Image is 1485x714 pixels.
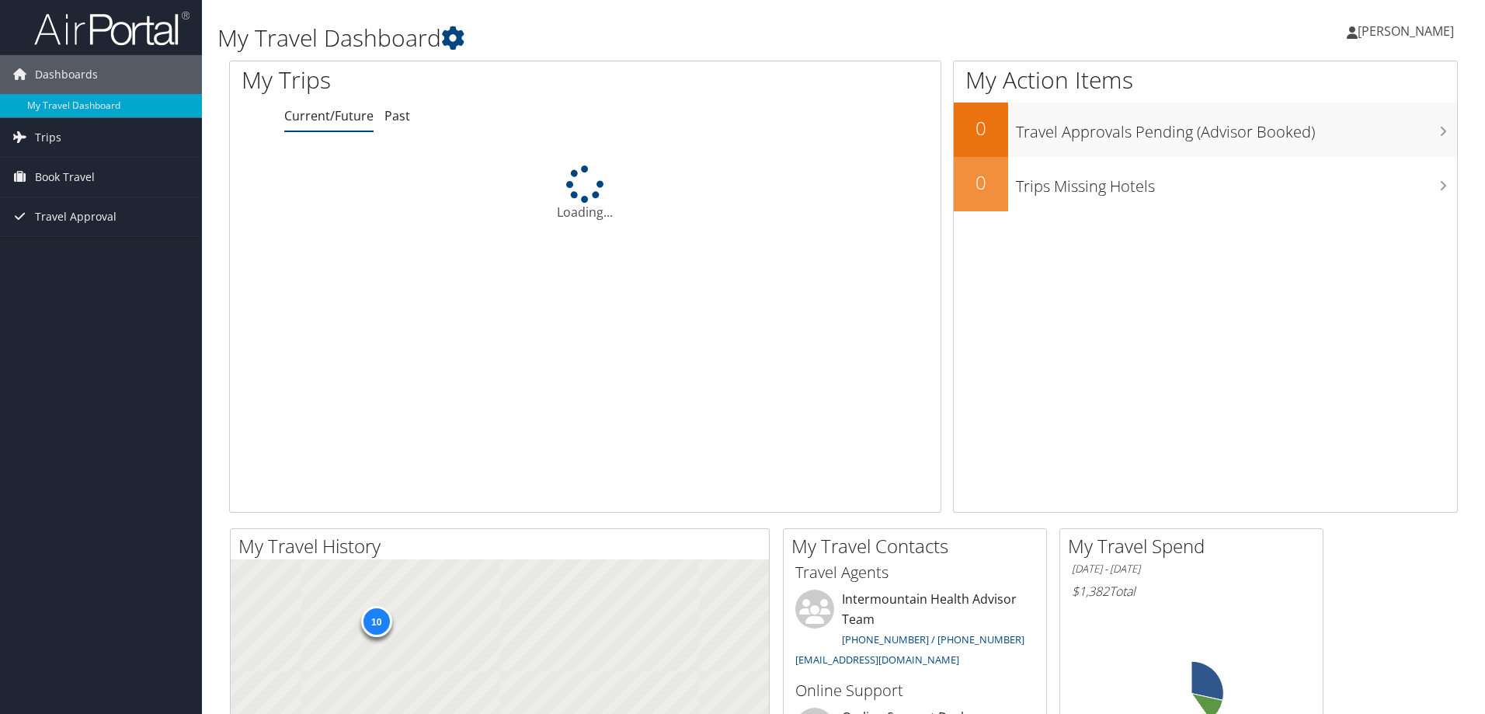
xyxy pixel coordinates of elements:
[217,22,1052,54] h1: My Travel Dashboard
[1072,583,1311,600] h6: Total
[842,632,1024,646] a: [PHONE_NUMBER] / [PHONE_NUMBER]
[954,115,1008,141] h2: 0
[1347,8,1469,54] a: [PERSON_NAME]
[35,118,61,157] span: Trips
[954,169,1008,196] h2: 0
[360,606,391,637] div: 10
[1072,583,1109,600] span: $1,382
[284,107,374,124] a: Current/Future
[1068,533,1323,559] h2: My Travel Spend
[788,590,1042,673] li: Intermountain Health Advisor Team
[1358,23,1454,40] span: [PERSON_NAME]
[230,165,941,221] div: Loading...
[35,197,117,236] span: Travel Approval
[791,533,1046,559] h2: My Travel Contacts
[384,107,410,124] a: Past
[795,653,959,667] a: [EMAIL_ADDRESS][DOMAIN_NAME]
[795,562,1035,583] h3: Travel Agents
[954,103,1457,157] a: 0Travel Approvals Pending (Advisor Booked)
[1016,113,1457,143] h3: Travel Approvals Pending (Advisor Booked)
[35,55,98,94] span: Dashboards
[242,64,633,96] h1: My Trips
[954,157,1457,211] a: 0Trips Missing Hotels
[35,158,95,197] span: Book Travel
[238,533,769,559] h2: My Travel History
[795,680,1035,702] h3: Online Support
[1016,168,1457,197] h3: Trips Missing Hotels
[1072,562,1311,576] h6: [DATE] - [DATE]
[34,10,190,47] img: airportal-logo.png
[954,64,1457,96] h1: My Action Items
